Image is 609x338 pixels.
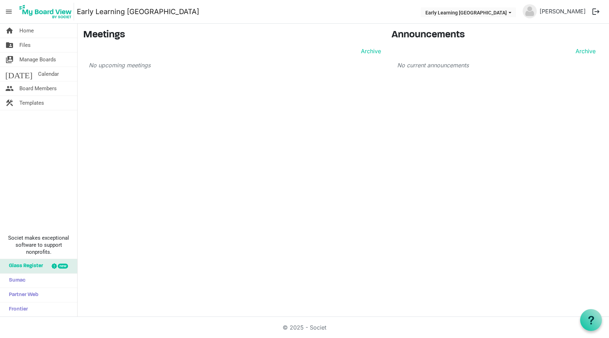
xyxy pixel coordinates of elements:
[3,234,74,256] span: Societ makes exceptional software to support nonprofits.
[5,67,32,81] span: [DATE]
[589,4,603,19] button: logout
[2,5,16,18] span: menu
[397,61,596,69] p: No current announcements
[523,4,537,18] img: no-profile-picture.svg
[19,96,44,110] span: Templates
[19,53,56,67] span: Manage Boards
[5,24,14,38] span: home
[17,3,74,20] img: My Board View Logo
[5,274,25,288] span: Sumac
[283,324,326,331] a: © 2025 - Societ
[19,81,57,96] span: Board Members
[19,24,34,38] span: Home
[573,47,596,55] a: Archive
[5,259,43,273] span: Glass Register
[5,81,14,96] span: people
[5,96,14,110] span: construction
[77,5,199,19] a: Early Learning [GEOGRAPHIC_DATA]
[5,53,14,67] span: switch_account
[17,3,77,20] a: My Board View Logo
[58,264,68,269] div: new
[5,302,28,317] span: Frontier
[537,4,589,18] a: [PERSON_NAME]
[83,29,381,41] h3: Meetings
[19,38,31,52] span: Files
[358,47,381,55] a: Archive
[38,67,59,81] span: Calendar
[89,61,381,69] p: No upcoming meetings
[421,7,516,17] button: Early Learning Shelby County dropdownbutton
[5,288,38,302] span: Partner Web
[392,29,601,41] h3: Announcements
[5,38,14,52] span: folder_shared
